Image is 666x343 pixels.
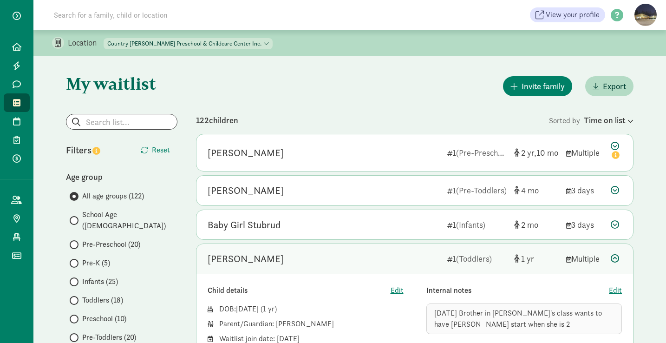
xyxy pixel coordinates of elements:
[426,285,609,296] div: Internal notes
[456,253,492,264] span: (Toddlers)
[82,239,140,250] span: Pre-Preschool (20)
[566,218,603,231] div: 3 days
[566,252,603,265] div: Multiple
[521,253,534,264] span: 1
[456,185,507,196] span: (Pre-Toddlers)
[514,218,559,231] div: [object Object]
[521,147,536,158] span: 2
[66,143,122,157] div: Filters
[620,298,666,343] iframe: Chat Widget
[219,303,404,315] div: DOB: ( )
[66,74,177,93] h1: My waitlist
[263,304,274,314] span: 1
[566,184,603,197] div: 3 days
[208,183,284,198] div: Hayden Hendricks
[514,252,559,265] div: [object Object]
[522,80,565,92] span: Invite family
[530,7,605,22] a: View your profile
[82,276,118,287] span: Infants (25)
[208,218,281,232] div: Baby Girl Stubrud
[514,146,559,159] div: [object Object]
[82,332,136,343] span: Pre-Toddlers (20)
[82,257,110,269] span: Pre-K (5)
[521,185,539,196] span: 4
[456,147,511,158] span: (Pre-Preschool)
[82,313,126,324] span: Preschool (10)
[447,218,507,231] div: 1
[152,145,170,156] span: Reset
[208,145,284,160] div: Carson Edwards
[434,308,602,329] span: [DATE] Brother in [PERSON_NAME]'s class wants to have [PERSON_NAME] start when she is 2
[391,285,404,296] button: Edit
[82,209,177,231] span: School Age ([DEMOGRAPHIC_DATA])
[546,9,600,20] span: View your profile
[536,147,558,158] span: 10
[66,171,177,183] div: Age group
[219,318,404,330] div: Parent/Guardian: [PERSON_NAME]
[447,252,507,265] div: 1
[584,114,633,126] div: Time on list
[456,219,485,230] span: (Infants)
[514,184,559,197] div: [object Object]
[208,251,284,266] div: Zoey Tieu
[585,76,633,96] button: Export
[236,304,259,314] span: [DATE]
[447,184,507,197] div: 1
[549,114,633,126] div: Sorted by
[521,219,538,230] span: 2
[566,146,603,159] div: Multiple
[208,285,391,296] div: Child details
[82,295,123,306] span: Toddlers (18)
[66,114,177,129] input: Search list...
[196,114,549,126] div: 122 children
[68,37,104,48] p: Location
[82,191,144,202] span: All age groups (122)
[503,76,572,96] button: Invite family
[133,141,177,159] button: Reset
[609,285,622,296] button: Edit
[447,146,507,159] div: 1
[48,6,309,24] input: Search for a family, child or location
[603,80,626,92] span: Export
